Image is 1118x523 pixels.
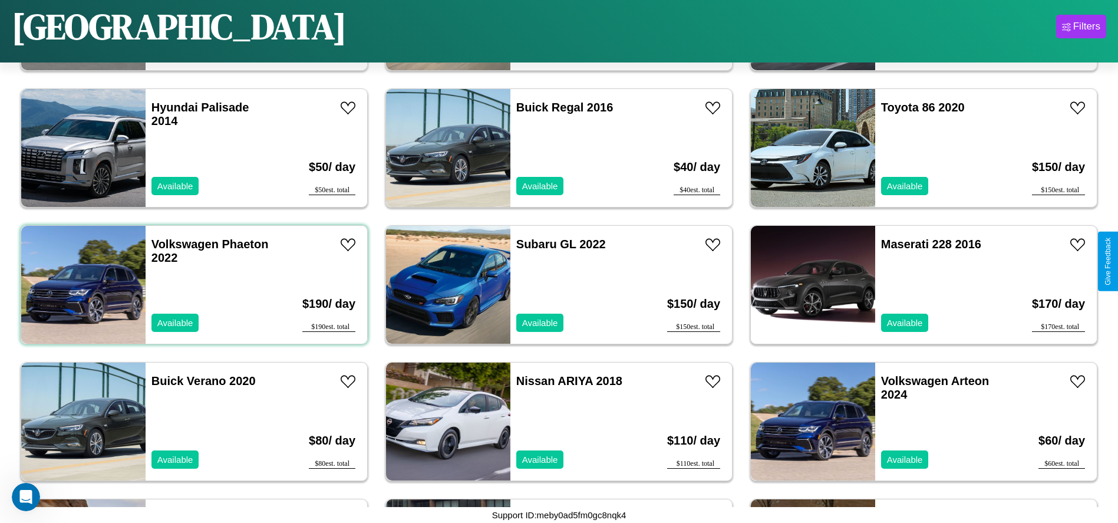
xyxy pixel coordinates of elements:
[516,374,622,387] a: Nissan ARIYA 2018
[309,149,355,186] h3: $ 50 / day
[1032,285,1085,323] h3: $ 170 / day
[1038,422,1085,459] h3: $ 60 / day
[492,507,626,523] p: Support ID: meby0ad5fm0gc8nqk4
[1104,238,1112,285] div: Give Feedback
[674,186,720,195] div: $ 40 est. total
[157,178,193,194] p: Available
[309,459,355,469] div: $ 80 est. total
[1032,149,1085,186] h3: $ 150 / day
[1038,459,1085,469] div: $ 60 est. total
[667,459,720,469] div: $ 110 est. total
[881,238,981,251] a: Maserati 228 2016
[887,178,923,194] p: Available
[522,178,558,194] p: Available
[667,323,720,332] div: $ 150 est. total
[887,452,923,468] p: Available
[302,285,355,323] h3: $ 190 / day
[1056,15,1106,38] button: Filters
[516,238,606,251] a: Subaru GL 2022
[516,101,614,114] a: Buick Regal 2016
[1032,186,1085,195] div: $ 150 est. total
[309,186,355,195] div: $ 50 est. total
[151,374,256,387] a: Buick Verano 2020
[881,374,989,401] a: Volkswagen Arteon 2024
[667,285,720,323] h3: $ 150 / day
[151,238,269,264] a: Volkswagen Phaeton 2022
[12,483,40,511] iframe: Intercom live chat
[157,315,193,331] p: Available
[522,315,558,331] p: Available
[12,2,347,51] h1: [GEOGRAPHIC_DATA]
[1032,323,1085,332] div: $ 170 est. total
[674,149,720,186] h3: $ 40 / day
[667,422,720,459] h3: $ 110 / day
[302,323,355,332] div: $ 190 est. total
[157,452,193,468] p: Available
[309,422,355,459] h3: $ 80 / day
[887,315,923,331] p: Available
[1073,21,1100,32] div: Filters
[522,452,558,468] p: Available
[881,101,965,114] a: Toyota 86 2020
[151,101,249,127] a: Hyundai Palisade 2014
